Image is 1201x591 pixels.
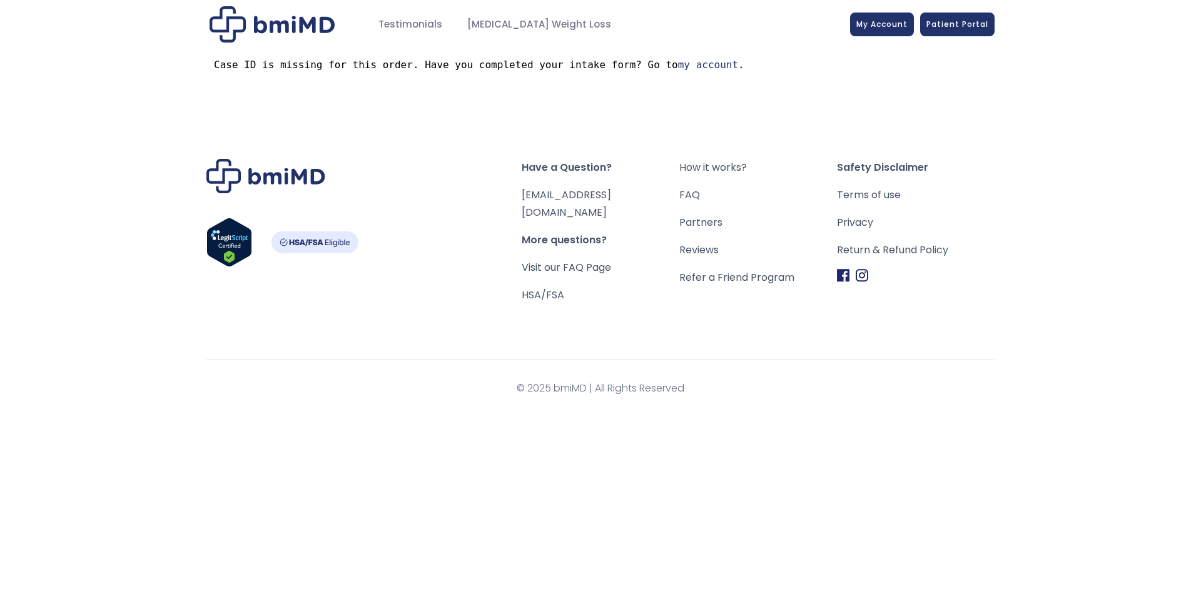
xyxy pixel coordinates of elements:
a: Reviews [679,241,837,259]
a: my account [678,59,738,71]
span: More questions? [522,231,679,249]
a: My Account [850,13,914,36]
span: Testimonials [378,18,442,32]
a: Visit our FAQ Page [522,260,611,275]
a: Return & Refund Policy [837,241,995,259]
a: [EMAIL_ADDRESS][DOMAIN_NAME] [522,188,611,220]
a: Testimonials [366,13,455,37]
a: FAQ [679,186,837,204]
span: Safety Disclaimer [837,159,995,176]
img: Brand Logo [206,159,325,193]
a: Patient Portal [920,13,995,36]
pre: Case ID is missing for this order. Have you completed your intake form? Go to . [214,58,987,71]
a: Partners [679,214,837,231]
a: How it works? [679,159,837,176]
img: Facebook [837,269,849,282]
a: Verify LegitScript Approval for www.bmimd.com [206,218,252,273]
a: Privacy [837,214,995,231]
img: HSA-FSA [271,231,358,253]
a: HSA/FSA [522,288,564,302]
span: Have a Question? [522,159,679,176]
img: Verify Approval for www.bmimd.com [206,218,252,267]
img: Instagram [856,269,868,282]
span: Patient Portal [926,19,988,29]
a: [MEDICAL_DATA] Weight Loss [455,13,624,37]
img: Patient Messaging Portal [210,6,335,43]
a: Refer a Friend Program [679,269,837,286]
span: © 2025 bmiMD | All Rights Reserved [206,380,995,397]
span: My Account [856,19,908,29]
a: Terms of use [837,186,995,204]
span: [MEDICAL_DATA] Weight Loss [467,18,611,32]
